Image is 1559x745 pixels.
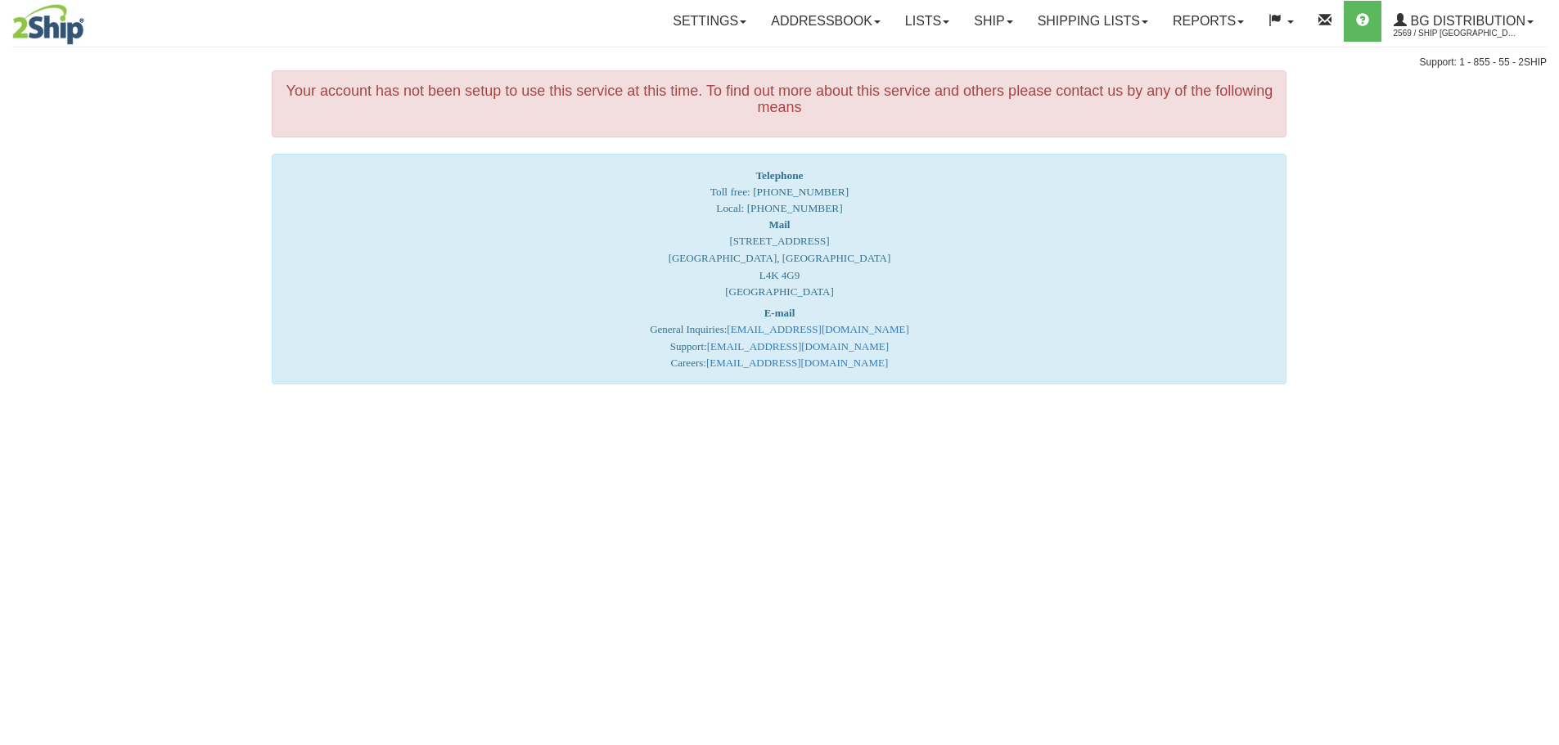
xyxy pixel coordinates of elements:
a: Reports [1160,1,1256,42]
a: [EMAIL_ADDRESS][DOMAIN_NAME] [707,340,889,352]
a: BG Distribution 2569 / Ship [GEOGRAPHIC_DATA] [1381,1,1546,42]
a: [EMAIL_ADDRESS][DOMAIN_NAME] [727,323,908,335]
strong: Telephone [755,169,803,182]
span: Toll free: [PHONE_NUMBER] Local: [PHONE_NUMBER] [710,169,849,214]
a: Ship [962,1,1025,42]
strong: Mail [768,218,790,231]
span: BG Distribution [1407,14,1525,28]
div: Support: 1 - 855 - 55 - 2SHIP [12,56,1547,70]
h4: Your account has not been setup to use this service at this time. To find out more about this ser... [285,83,1273,116]
strong: E-mail [764,307,795,319]
a: Lists [893,1,962,42]
a: Addressbook [759,1,893,42]
img: logo2569.jpg [12,4,84,45]
font: [STREET_ADDRESS] [GEOGRAPHIC_DATA], [GEOGRAPHIC_DATA] L4K 4G9 [GEOGRAPHIC_DATA] [669,218,891,298]
span: 2569 / Ship [GEOGRAPHIC_DATA] [1394,25,1516,42]
a: Settings [660,1,759,42]
a: [EMAIL_ADDRESS][DOMAIN_NAME] [706,357,888,369]
a: Shipping lists [1025,1,1160,42]
font: General Inquiries: Support: Careers: [650,307,909,370]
